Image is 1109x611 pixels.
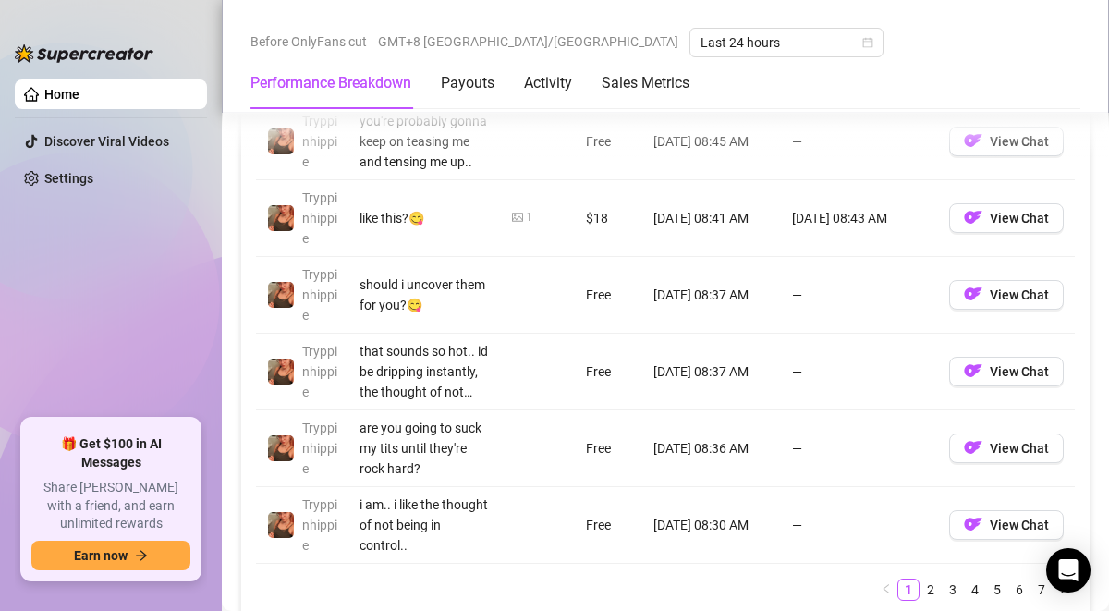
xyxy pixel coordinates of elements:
div: Performance Breakdown [250,72,411,94]
div: are you going to suck my tits until they're rock hard? [360,418,490,479]
button: OFView Chat [949,127,1064,156]
span: arrow-right [135,549,148,562]
td: — [781,104,938,180]
div: should i uncover them for you?😋 [360,275,490,315]
img: OF [964,285,982,303]
div: Sales Metrics [602,72,689,94]
a: 7 [1031,580,1052,600]
div: 1 [526,209,532,226]
li: 7 [1030,579,1053,601]
span: Tryppinhippie [302,190,337,246]
td: [DATE] 08:37 AM [642,334,781,410]
img: Tryppinhippie [268,128,294,154]
li: Previous Page [875,579,897,601]
span: left [881,583,892,594]
td: — [781,410,938,487]
a: OFView Chat [949,214,1064,229]
span: Earn now [74,548,128,563]
button: Earn nowarrow-right [31,541,190,570]
a: 6 [1009,580,1030,600]
td: [DATE] 08:41 AM [642,180,781,257]
td: Free [575,257,642,334]
td: Free [575,487,642,564]
button: OFView Chat [949,357,1064,386]
li: 2 [920,579,942,601]
span: Tryppinhippie [302,114,337,169]
td: [DATE] 08:36 AM [642,410,781,487]
li: 1 [897,579,920,601]
td: [DATE] 08:30 AM [642,487,781,564]
span: Tryppinhippie [302,497,337,553]
button: OFView Chat [949,434,1064,463]
a: OFView Chat [949,291,1064,306]
span: Tryppinhippie [302,421,337,476]
div: like this?😋 [360,208,490,228]
img: Tryppinhippie [268,435,294,461]
img: OF [964,438,982,457]
img: Tryppinhippie [268,359,294,385]
button: OFView Chat [949,203,1064,233]
a: Home [44,87,79,102]
img: Tryppinhippie [268,282,294,308]
div: Activity [524,72,572,94]
a: Discover Viral Videos [44,134,169,149]
span: 🎁 Get $100 in AI Messages [31,435,190,471]
span: picture [512,212,523,223]
td: [DATE] 08:45 AM [642,104,781,180]
div: i am.. i like the thought of not being in control.. [360,495,490,556]
img: OF [964,361,982,380]
td: — [781,334,938,410]
td: [DATE] 08:43 AM [781,180,938,257]
img: OF [964,208,982,226]
li: 3 [942,579,964,601]
div: Payouts [441,72,494,94]
td: Free [575,104,642,180]
span: View Chat [990,518,1049,532]
li: 5 [986,579,1008,601]
a: OFView Chat [949,445,1064,459]
span: View Chat [990,211,1049,226]
div: you're probably gonna keep on teasing me and tensing me up.. [360,111,490,172]
a: 1 [898,580,919,600]
span: Last 24 hours [701,29,872,56]
span: Share [PERSON_NAME] with a friend, and earn unlimited rewards [31,479,190,533]
span: View Chat [990,287,1049,302]
img: OF [964,515,982,533]
a: 5 [987,580,1007,600]
span: Tryppinhippie [302,267,337,323]
span: View Chat [990,134,1049,149]
span: View Chat [990,364,1049,379]
td: — [781,257,938,334]
a: 2 [920,580,941,600]
div: Open Intercom Messenger [1046,548,1091,593]
span: GMT+8 [GEOGRAPHIC_DATA]/[GEOGRAPHIC_DATA] [378,28,678,55]
span: Tryppinhippie [302,344,337,399]
img: OF [964,131,982,150]
img: Tryppinhippie [268,512,294,538]
span: calendar [862,37,873,48]
a: 4 [965,580,985,600]
a: OFView Chat [949,521,1064,536]
a: OFView Chat [949,138,1064,153]
td: — [781,487,938,564]
li: 6 [1008,579,1030,601]
button: left [875,579,897,601]
button: OFView Chat [949,510,1064,540]
button: OFView Chat [949,280,1064,310]
td: Free [575,410,642,487]
span: Before OnlyFans cut [250,28,367,55]
img: logo-BBDzfeDw.svg [15,44,153,63]
td: $18 [575,180,642,257]
a: Settings [44,171,93,186]
span: View Chat [990,441,1049,456]
a: OFView Chat [949,368,1064,383]
td: [DATE] 08:37 AM [642,257,781,334]
div: that sounds so hot.. id be dripping instantly, the thought of not knowing what's happening is mak... [360,341,490,402]
a: 3 [943,580,963,600]
li: 4 [964,579,986,601]
td: Free [575,334,642,410]
img: Tryppinhippie [268,205,294,231]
